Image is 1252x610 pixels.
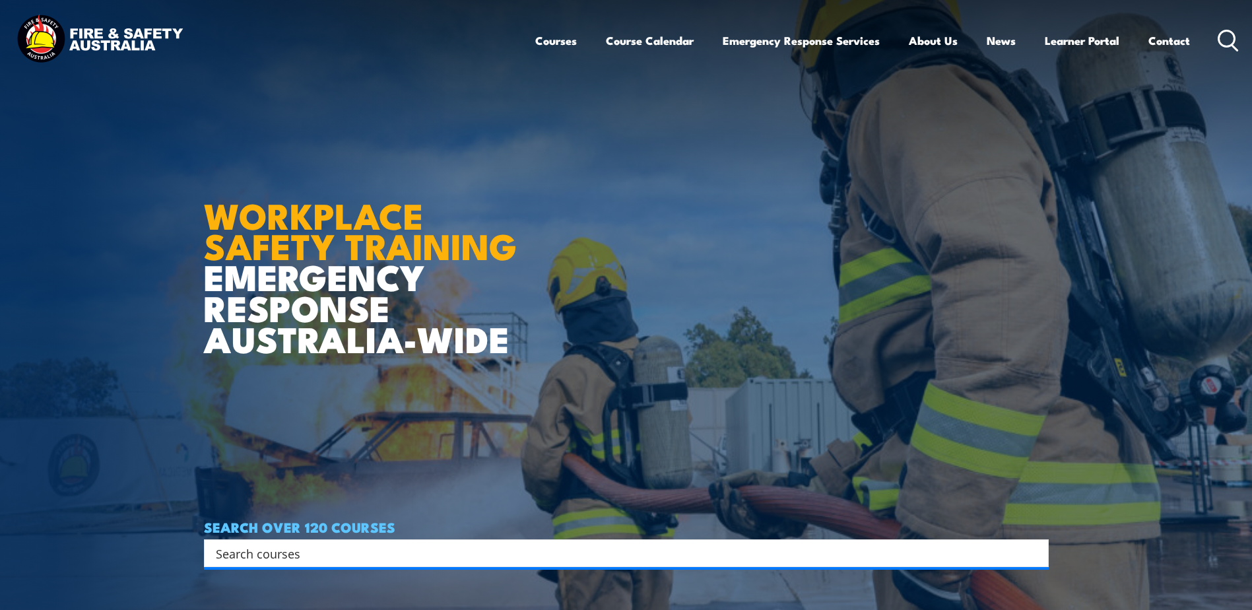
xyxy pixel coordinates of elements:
input: Search input [216,543,1020,563]
form: Search form [218,544,1022,562]
h1: EMERGENCY RESPONSE AUSTRALIA-WIDE [204,166,527,354]
h4: SEARCH OVER 120 COURSES [204,520,1049,534]
a: Course Calendar [606,23,694,58]
a: About Us [909,23,958,58]
button: Search magnifier button [1026,544,1044,562]
a: Courses [535,23,577,58]
a: Learner Portal [1045,23,1119,58]
strong: WORKPLACE SAFETY TRAINING [204,187,517,273]
a: Contact [1148,23,1190,58]
a: News [987,23,1016,58]
a: Emergency Response Services [723,23,880,58]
